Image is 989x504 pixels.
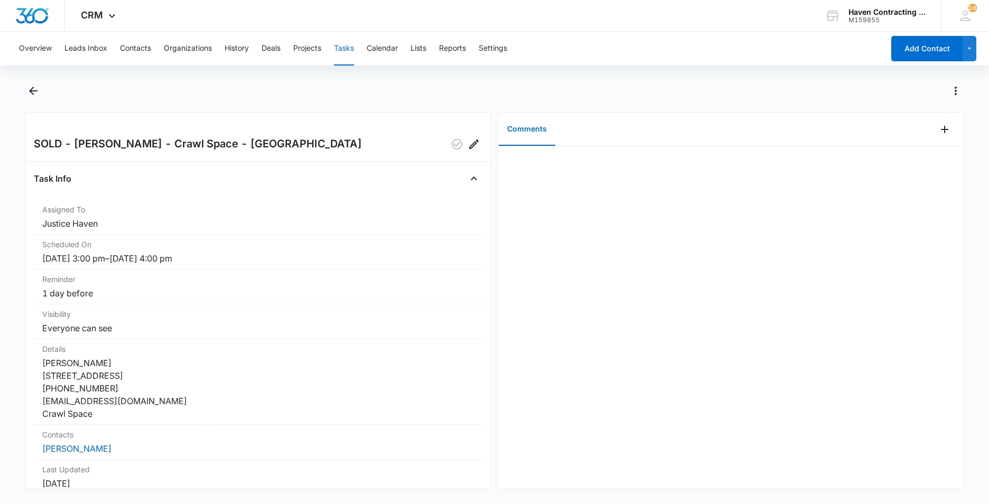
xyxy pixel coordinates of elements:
dd: Everyone can see [42,322,474,334]
div: notifications count [968,4,977,12]
button: Leads Inbox [64,32,107,66]
dd: [DATE] 3:00 pm – [DATE] 4:00 pm [42,252,474,265]
dt: Visibility [42,309,474,320]
dt: Last Updated [42,464,474,475]
button: Add Contact [891,36,963,61]
dt: Reminder [42,274,474,285]
button: Deals [262,32,281,66]
div: Details[PERSON_NAME] [STREET_ADDRESS] [PHONE_NUMBER] [EMAIL_ADDRESS][DOMAIN_NAME] Crawl Space [34,339,482,425]
button: Add Comment [936,121,953,138]
div: VisibilityEveryone can see [34,304,482,339]
dt: Assigned To [42,204,474,215]
button: Settings [479,32,507,66]
a: [PERSON_NAME] [42,443,111,454]
button: Comments [499,113,555,146]
button: Calendar [367,32,398,66]
button: History [225,32,249,66]
dd: 1 day before [42,287,474,300]
dd: [DATE] [42,477,474,490]
button: Lists [410,32,426,66]
button: Projects [293,32,321,66]
dt: Contacts [42,429,474,440]
span: 18 [968,4,977,12]
div: Reminder1 day before [34,269,482,304]
button: Back [25,82,41,99]
div: account name [848,8,926,16]
button: Close [465,170,482,187]
button: Edit [465,136,482,153]
button: Actions [947,82,964,99]
div: Scheduled On[DATE] 3:00 pm–[DATE] 4:00 pm [34,235,482,269]
h4: Task Info [34,172,71,185]
button: Overview [19,32,52,66]
dd: [PERSON_NAME] [STREET_ADDRESS] [PHONE_NUMBER] [EMAIL_ADDRESS][DOMAIN_NAME] Crawl Space [42,357,474,420]
button: Organizations [164,32,212,66]
div: Assigned ToJustice Haven [34,200,482,235]
button: Reports [439,32,466,66]
dd: Justice Haven [42,217,474,230]
div: account id [848,16,926,24]
dt: Details [42,343,474,354]
div: Contacts[PERSON_NAME] [34,425,482,460]
div: Last Updated[DATE] [34,460,482,494]
h2: SOLD - [PERSON_NAME] - Crawl Space - [GEOGRAPHIC_DATA] [34,136,362,153]
dt: Scheduled On [42,239,474,250]
button: Tasks [334,32,354,66]
button: Contacts [120,32,151,66]
span: CRM [81,10,103,21]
